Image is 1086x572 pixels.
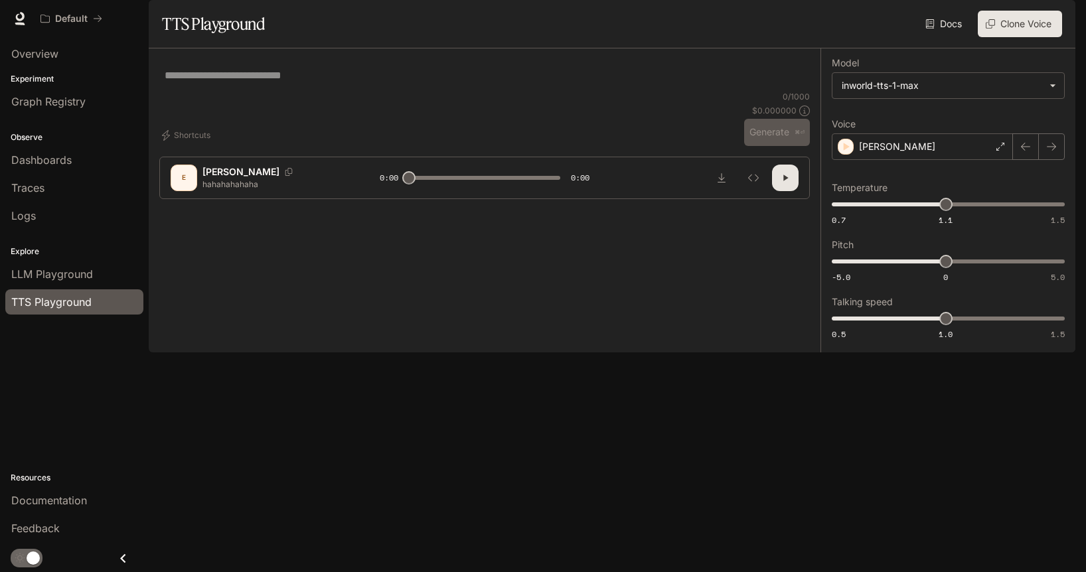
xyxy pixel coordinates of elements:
[752,105,797,116] p: $ 0.000000
[832,240,854,250] p: Pitch
[842,79,1043,92] div: inworld-tts-1-max
[380,171,398,184] span: 0:00
[923,11,967,37] a: Docs
[35,5,108,32] button: All workspaces
[832,73,1064,98] div: inworld-tts-1-max
[1051,271,1065,283] span: 5.0
[202,179,348,190] p: hahahahahaha
[939,214,953,226] span: 1.1
[943,271,948,283] span: 0
[832,119,856,129] p: Voice
[708,165,735,191] button: Download audio
[159,125,216,146] button: Shortcuts
[859,140,935,153] p: [PERSON_NAME]
[832,297,893,307] p: Talking speed
[740,165,767,191] button: Inspect
[939,328,953,340] span: 1.0
[202,165,279,179] p: [PERSON_NAME]
[162,11,265,37] h1: TTS Playground
[832,328,846,340] span: 0.5
[1051,328,1065,340] span: 1.5
[832,183,888,192] p: Temperature
[279,168,298,176] button: Copy Voice ID
[55,13,88,25] p: Default
[832,214,846,226] span: 0.7
[832,58,859,68] p: Model
[173,167,194,188] div: E
[783,91,810,102] p: 0 / 1000
[571,171,589,184] span: 0:00
[832,271,850,283] span: -5.0
[1051,214,1065,226] span: 1.5
[978,11,1062,37] button: Clone Voice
